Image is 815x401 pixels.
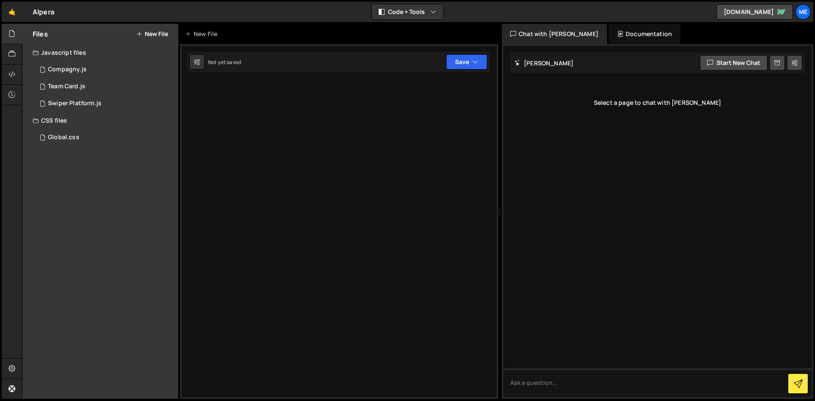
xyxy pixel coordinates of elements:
[48,83,85,90] div: Team Card.js
[609,24,680,44] div: Documentation
[185,30,221,38] div: New File
[48,100,101,107] div: Swiper Platform.js
[514,59,573,67] h2: [PERSON_NAME]
[48,66,87,73] div: Compagny.js
[372,4,443,20] button: Code + Tools
[208,59,241,66] div: Not yet saved
[446,54,487,70] button: Save
[717,4,793,20] a: [DOMAIN_NAME]
[700,55,767,70] button: Start new chat
[33,129,178,146] div: 16285/43940.css
[33,95,178,112] div: 16285/43961.js
[33,29,48,39] h2: Files
[22,44,178,61] div: Javascript files
[33,78,178,95] div: 16285/43939.js
[22,112,178,129] div: CSS files
[48,134,79,141] div: Global.css
[136,31,168,37] button: New File
[33,61,178,78] div: 16285/44080.js
[33,7,54,17] div: Alpera
[2,2,22,22] a: 🤙
[502,24,607,44] div: Chat with [PERSON_NAME]
[795,4,811,20] a: Me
